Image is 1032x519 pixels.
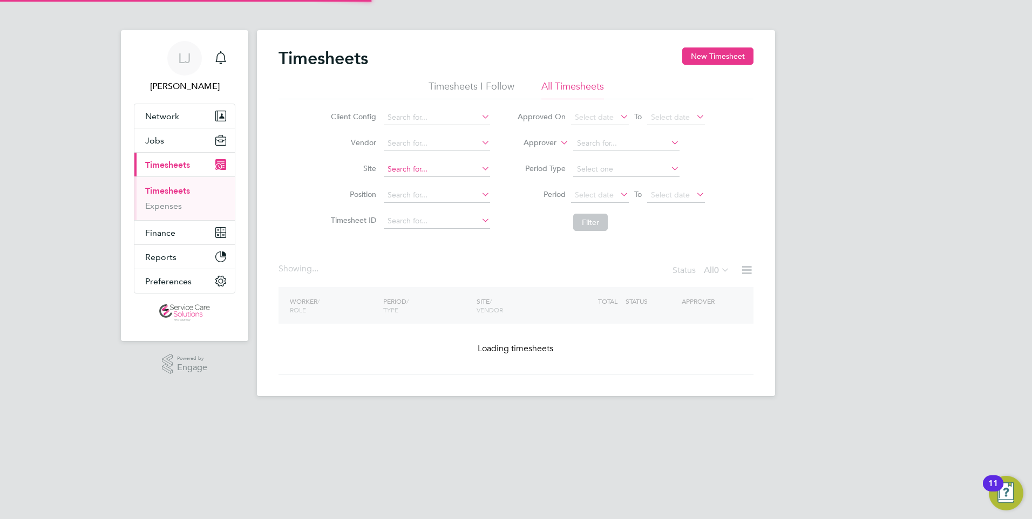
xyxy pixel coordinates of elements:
button: Preferences [134,269,235,293]
span: LJ [178,51,191,65]
button: Reports [134,245,235,269]
a: Powered byEngage [162,354,208,374]
label: Vendor [328,138,376,147]
span: Select date [651,112,690,122]
label: All [704,265,730,276]
input: Search for... [384,162,490,177]
a: Go to home page [134,304,235,322]
input: Search for... [573,136,680,151]
img: servicecare-logo-retina.png [159,304,210,322]
input: Search for... [384,110,490,125]
label: Period [517,189,566,199]
a: Expenses [145,201,182,211]
input: Search for... [384,136,490,151]
a: Timesheets [145,186,190,196]
li: All Timesheets [541,80,604,99]
label: Site [328,163,376,173]
li: Timesheets I Follow [429,80,514,99]
input: Search for... [384,214,490,229]
div: Status [673,263,732,278]
label: Approver [508,138,556,148]
nav: Main navigation [121,30,248,341]
h2: Timesheets [279,47,368,69]
button: Timesheets [134,153,235,176]
span: Timesheets [145,160,190,170]
span: Select date [651,190,690,200]
span: Network [145,111,179,121]
button: Jobs [134,128,235,152]
span: Reports [145,252,176,262]
span: Select date [575,112,614,122]
label: Approved On [517,112,566,121]
span: Finance [145,228,175,238]
span: ... [312,263,318,274]
div: Showing [279,263,321,275]
span: 0 [714,265,719,276]
label: Timesheet ID [328,215,376,225]
label: Client Config [328,112,376,121]
button: Finance [134,221,235,244]
label: Position [328,189,376,199]
span: Select date [575,190,614,200]
span: Lucy Jolley [134,80,235,93]
button: Filter [573,214,608,231]
input: Search for... [384,188,490,203]
span: Preferences [145,276,192,286]
button: Network [134,104,235,128]
span: To [631,110,645,124]
span: Jobs [145,135,164,146]
span: Powered by [177,354,207,363]
a: LJ[PERSON_NAME] [134,41,235,93]
div: 11 [988,483,998,497]
button: New Timesheet [682,47,753,65]
span: To [631,187,645,201]
span: Engage [177,363,207,372]
label: Period Type [517,163,566,173]
div: Timesheets [134,176,235,220]
button: Open Resource Center, 11 new notifications [989,476,1023,510]
input: Select one [573,162,680,177]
